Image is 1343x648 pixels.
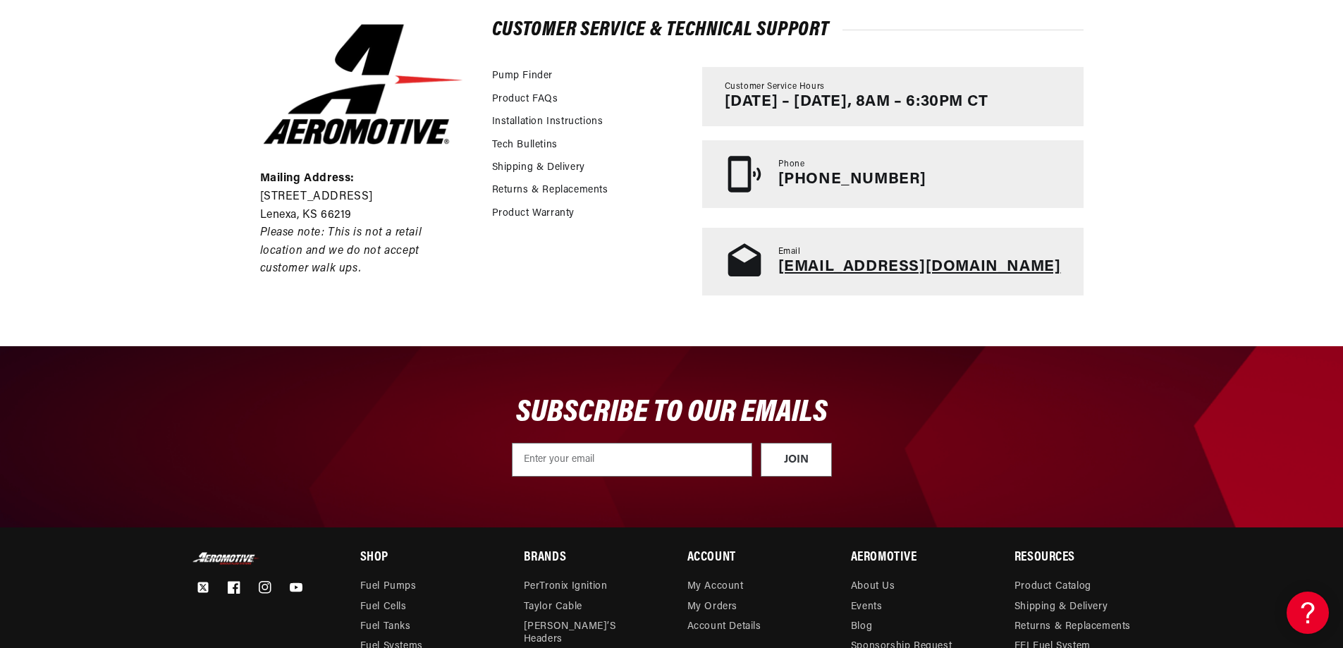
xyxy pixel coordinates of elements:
p: Lenexa, KS 66219 [260,207,466,225]
h2: Customer Service & Technical Support [492,21,1084,39]
a: [EMAIL_ADDRESS][DOMAIN_NAME] [778,259,1061,275]
a: Fuel Cells [360,597,407,617]
a: Tech Bulletins [492,137,558,153]
a: My Account [687,580,744,597]
a: PerTronix Ignition [524,580,608,597]
a: My Orders [687,597,737,617]
a: Product FAQs [492,92,558,107]
a: Fuel Tanks [360,617,411,637]
em: Please note: This is not a retail location and we do not accept customer walk ups. [260,227,422,274]
span: Phone [778,159,805,171]
a: Phone [PHONE_NUMBER] [702,140,1084,208]
a: Product Warranty [492,206,575,221]
span: Customer Service Hours [725,81,825,93]
p: [STREET_ADDRESS] [260,188,466,207]
a: Account Details [687,617,761,637]
button: JOIN [761,443,832,477]
p: [DATE] – [DATE], 8AM – 6:30PM CT [725,93,988,111]
input: Enter your email [512,443,752,477]
span: SUBSCRIBE TO OUR EMAILS [516,397,828,429]
a: Product Catalog [1014,580,1091,597]
img: Aeromotive [191,552,262,566]
a: About Us [851,580,895,597]
a: Shipping & Delivery [492,160,585,176]
a: Taylor Cable [524,597,582,617]
a: Events [851,597,883,617]
strong: Mailing Address: [260,173,355,184]
p: [PHONE_NUMBER] [778,171,926,189]
a: Returns & Replacements [492,183,608,198]
a: Shipping & Delivery [1014,597,1108,617]
span: Email [778,246,801,258]
a: Blog [851,617,872,637]
a: Returns & Replacements [1014,617,1131,637]
a: Installation Instructions [492,114,603,130]
a: Pump Finder [492,68,553,84]
a: Fuel Pumps [360,580,417,597]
